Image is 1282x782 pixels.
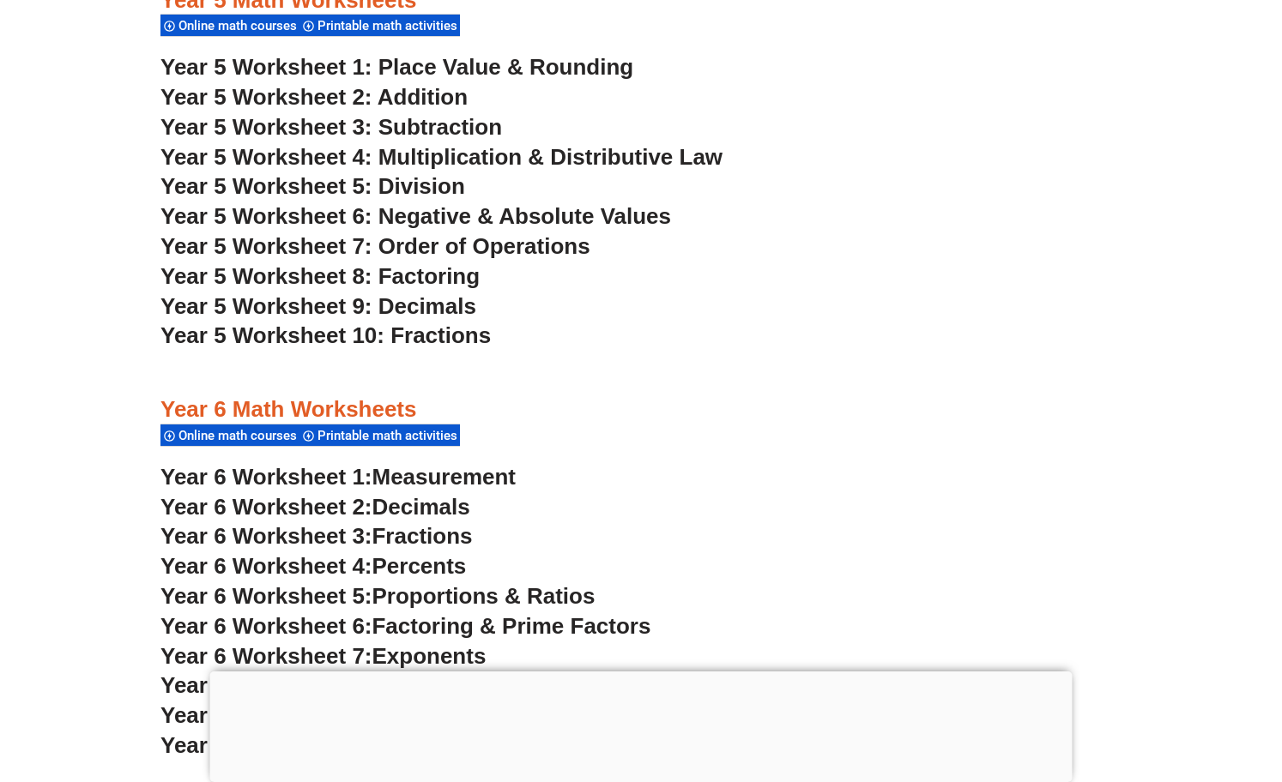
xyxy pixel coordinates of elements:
[160,293,476,319] a: Year 5 Worksheet 9: Decimals
[299,14,460,37] div: Printable math activities
[372,583,596,609] span: Proportions & Ratios
[160,322,491,348] a: Year 5 Worksheet 10: Fractions
[1196,700,1282,782] iframe: Chat Widget
[160,54,633,80] a: Year 5 Worksheet 1: Place Value & Rounding
[160,84,468,110] a: Year 5 Worksheet 2: Addition
[160,613,372,639] span: Year 6 Worksheet 6:
[160,643,372,669] span: Year 6 Worksheet 7:
[160,732,614,758] a: Year 6 Worksheet10: Volume and 3D shape
[160,464,372,490] span: Year 6 Worksheet 1:
[160,553,466,579] a: Year 6 Worksheet 4:Percents
[160,263,480,289] a: Year 5 Worksheet 8: Factoring
[372,643,487,669] span: Exponents
[160,494,372,520] span: Year 6 Worksheet 2:
[160,702,576,728] a: Year 6 Worksheet9: Area and Perimeter
[160,233,590,259] a: Year 5 Worksheet 7: Order of Operations
[160,173,465,199] a: Year 5 Worksheet 5: Division
[160,583,595,609] a: Year 6 Worksheet 5:Proportions & Ratios
[160,464,516,490] a: Year 6 Worksheet 1:Measurement
[160,672,668,698] a: Year 6 Worksheet8: Classify Angles and Shapes
[372,464,517,490] span: Measurement
[160,14,299,37] div: Online math courses
[178,428,302,443] span: Online math courses
[317,18,463,33] span: Printable math activities
[160,553,372,579] span: Year 6 Worksheet 4:
[160,732,346,758] span: Year 6 Worksheet
[372,523,473,549] span: Fractions
[178,18,302,33] span: Online math courses
[160,203,671,229] a: Year 5 Worksheet 6: Negative & Absolute Values
[160,523,472,549] a: Year 6 Worksheet 3:Fractions
[160,114,502,140] a: Year 5 Worksheet 3: Subtraction
[210,671,1073,778] iframe: Advertisement
[160,583,372,609] span: Year 6 Worksheet 5:
[160,643,486,669] a: Year 6 Worksheet 7:Exponents
[317,428,463,443] span: Printable math activities
[160,702,346,728] span: Year 6 Worksheet
[160,494,470,520] a: Year 6 Worksheet 2:Decimals
[160,613,650,639] a: Year 6 Worksheet 6:Factoring & Prime Factors
[372,553,467,579] span: Percents
[160,424,299,447] div: Online math courses
[372,613,651,639] span: Factoring & Prime Factors
[160,395,1122,424] h3: Year 6 Math Worksheets
[160,144,723,170] a: Year 5 Worksheet 4: Multiplication & Distributive Law
[160,672,346,698] span: Year 6 Worksheet
[299,424,460,447] div: Printable math activities
[160,523,372,549] span: Year 6 Worksheet 3:
[372,494,470,520] span: Decimals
